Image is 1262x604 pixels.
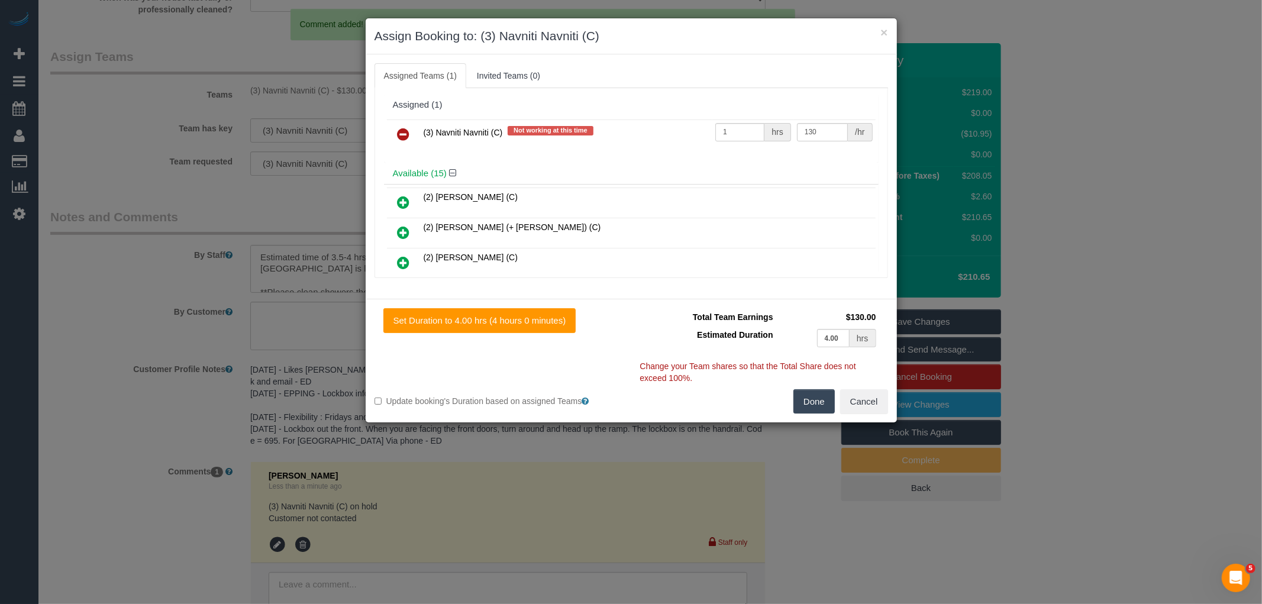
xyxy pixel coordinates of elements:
a: Assigned Teams (1) [375,63,466,88]
td: Total Team Earnings [640,308,776,326]
a: Invited Teams (0) [467,63,550,88]
span: (3) Navniti Navniti (C) [424,128,503,137]
iframe: Intercom live chat [1222,564,1250,592]
button: Set Duration to 4.00 hrs (4 hours 0 minutes) [383,308,576,333]
h4: Available (15) [393,169,870,179]
span: Estimated Duration [697,330,773,340]
button: Cancel [840,389,888,414]
input: Update booking's Duration based on assigned Teams [375,398,382,405]
span: (2) [PERSON_NAME] (C) [424,192,518,202]
td: $130.00 [776,308,879,326]
span: Not working at this time [508,126,593,135]
div: hrs [850,329,876,347]
h3: Assign Booking to: (3) Navniti Navniti (C) [375,27,888,45]
button: × [880,26,887,38]
div: /hr [848,123,872,141]
button: Done [793,389,835,414]
div: Assigned (1) [393,100,870,110]
span: (2) [PERSON_NAME] (+ [PERSON_NAME]) (C) [424,222,601,232]
div: hrs [764,123,790,141]
span: 5 [1246,564,1255,573]
label: Update booking's Duration based on assigned Teams [375,395,622,407]
span: (2) [PERSON_NAME] (C) [424,253,518,262]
